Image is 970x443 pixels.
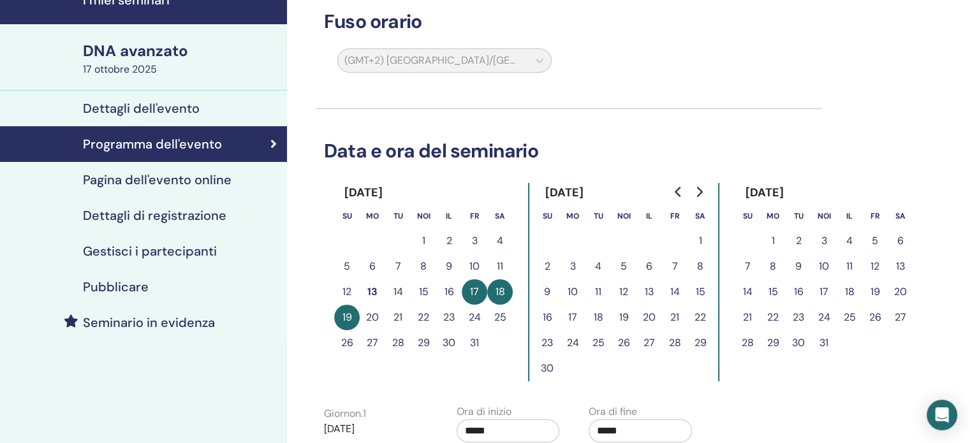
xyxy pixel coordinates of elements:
th: Lunedi [360,203,385,228]
font: 2 [446,234,452,247]
font: 6 [646,259,652,273]
font: 6 [369,259,376,273]
font: Ora di inizio [457,405,511,418]
font: 22 [767,310,779,324]
button: Vai al mese precedente [668,179,689,205]
font: 17 [568,310,577,324]
font: 28 [742,336,754,349]
font: 17 ottobre 2025 [83,62,157,76]
font: Sa [495,211,505,221]
font: Dettagli dell'evento [83,100,200,117]
font: 11 [846,259,853,273]
font: 16 [543,310,552,324]
font: 11 [497,259,503,273]
font: Fr [470,211,480,221]
th: Venerdì [862,203,888,228]
font: 27 [643,336,655,349]
th: Mercoledì [411,203,436,228]
font: 5 [344,259,350,273]
font: Su [743,211,753,221]
font: 23 [541,336,553,349]
th: Martedì [385,203,411,228]
font: 19 [871,285,880,298]
font: 1 [699,234,702,247]
font: 29 [418,336,430,349]
font: 16 [445,285,454,298]
th: Venerdì [662,203,687,228]
font: 24 [818,310,830,324]
font: 8 [770,259,776,273]
font: 26 [341,336,353,349]
font: 1 [363,407,366,420]
font: Sa [695,211,705,221]
font: 23 [793,310,804,324]
font: 10 [568,285,578,298]
font: [DATE] [324,422,355,435]
font: 14 [743,285,753,298]
font: 7 [672,259,678,273]
font: 4 [497,234,503,247]
font: Sa [895,211,906,221]
font: Il [446,211,452,221]
font: Su [342,211,352,221]
th: Martedì [786,203,811,228]
font: 22 [694,310,706,324]
font: 9 [795,259,802,273]
font: Noi [417,211,430,221]
font: 20 [643,310,656,324]
font: 24 [567,336,579,349]
th: Venerdì [462,203,487,228]
font: 13 [645,285,654,298]
font: 21 [393,310,402,324]
font: 17 [819,285,828,298]
font: Tu [794,211,804,221]
font: 7 [745,259,751,273]
font: 12 [871,259,879,273]
font: 4 [595,259,601,273]
font: Mo [366,211,379,221]
th: Lunedi [560,203,585,228]
font: [DATE] [745,185,783,200]
font: 29 [694,336,707,349]
font: 9 [446,259,452,273]
font: 3 [570,259,576,273]
th: Sabato [487,203,513,228]
font: Tu [393,211,403,221]
font: Mo [566,211,579,221]
font: Gestisci i partecipanti [83,243,217,259]
font: Ora di fine [589,405,637,418]
font: 9 [544,285,550,298]
th: Giovedì [837,203,862,228]
font: 8 [697,259,703,273]
th: Mercoledì [611,203,636,228]
font: 5 [872,234,878,247]
font: 29 [767,336,779,349]
font: 19 [619,310,629,324]
th: Lunedi [760,203,786,228]
font: 15 [768,285,778,298]
th: Giovedì [436,203,462,228]
font: 10 [469,259,480,273]
font: [DATE] [545,185,583,200]
font: 24 [469,310,481,324]
font: n. [355,407,363,420]
font: 31 [819,336,828,349]
font: 25 [494,310,506,324]
font: Dettagli di registrazione [83,207,226,224]
font: 2 [796,234,802,247]
font: 31 [470,336,479,349]
font: 5 [621,259,627,273]
font: Il [646,211,652,221]
font: 18 [496,285,505,298]
font: 25 [592,336,605,349]
font: 8 [420,259,427,273]
font: 17 [470,285,479,298]
font: Noi [818,211,831,221]
font: 18 [845,285,855,298]
font: 25 [844,310,856,324]
th: Domenica [735,203,760,228]
font: 1 [422,234,425,247]
font: Data e ora del seminario [324,138,538,163]
font: Noi [617,211,631,221]
font: 16 [794,285,804,298]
